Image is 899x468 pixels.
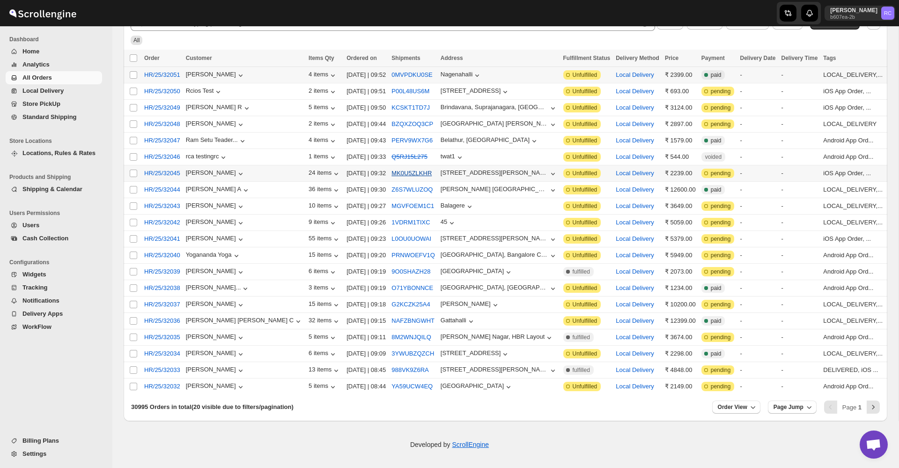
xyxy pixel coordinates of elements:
div: Belathur, [GEOGRAPHIC_DATA] [441,136,530,143]
button: [PERSON_NAME] [186,366,245,375]
button: [PERSON_NAME] R [186,104,251,113]
button: Local Delivery [616,383,654,390]
button: HR/25/32044 [139,182,186,197]
span: Delivery Time [781,55,818,61]
div: [STREET_ADDRESS] [441,87,501,94]
span: Unfulfilled [573,71,597,79]
button: [PERSON_NAME] Nagar, HBR Layout [441,333,554,342]
span: HR/25/32046 [144,152,180,162]
button: Local Delivery [616,219,654,226]
button: Brindavana, Suprajanagara, [GEOGRAPHIC_DATA], [GEOGRAPHIC_DATA], [GEOGRAPHIC_DATA], [GEOGRAPHIC_D... [441,104,558,113]
button: [PERSON_NAME] [186,202,245,211]
div: [PERSON_NAME] [186,218,245,228]
div: 10 items [309,202,341,211]
button: Yogananda Yoga [186,251,241,260]
button: [STREET_ADDRESS][PERSON_NAME] [441,169,558,178]
button: NAFZBNGWHT [391,317,435,324]
button: HR/25/32048 [139,117,186,132]
button: HR/25/32035 [139,330,186,345]
div: 36 items [309,186,341,195]
button: twat1 [441,153,464,162]
button: 55 items [309,235,341,244]
div: - [740,136,775,145]
button: Local Delivery [616,334,654,341]
span: pending [711,104,731,111]
div: 5 items [309,104,338,113]
div: [DATE] | 09:44 [346,119,386,129]
button: Home [6,45,102,58]
span: HR/25/32043 [144,201,180,211]
button: Tracking [6,281,102,294]
span: Customer [186,55,212,61]
button: [PERSON_NAME] [186,71,245,80]
button: HR/25/32050 [139,84,186,99]
span: Order [144,55,160,61]
button: [STREET_ADDRESS] [441,349,510,359]
span: Ordered on [346,55,377,61]
button: Rcios Test [186,87,223,97]
button: BZQXZOQ3CP [391,120,433,127]
div: - [781,136,818,145]
button: HR/25/32034 [139,346,186,361]
span: pending [711,120,731,128]
div: 32 items [309,317,341,326]
div: Ram Setu Teader... [186,136,238,143]
button: 988VK9Z6RA [391,366,429,373]
button: [PERSON_NAME] [GEOGRAPHIC_DATA], [PERSON_NAME][GEOGRAPHIC_DATA], [GEOGRAPHIC_DATA] [441,186,558,195]
span: HR/25/32044 [144,185,180,194]
div: 15 items [309,300,341,310]
button: HR/25/32040 [139,248,186,263]
button: HR/25/32046 [139,149,186,164]
span: HR/25/32045 [144,169,180,178]
button: 1VDRM1TIXC [391,219,430,226]
div: [DATE] | 09:43 [346,136,386,145]
div: - [781,119,818,129]
button: Local Delivery [616,252,654,259]
button: Nagenahalli [441,71,482,80]
div: Nagenahalli [441,71,473,78]
button: 5 items [309,382,338,392]
span: HR/25/32048 [144,119,180,129]
button: 4 items [309,71,338,80]
button: HR/25/32037 [139,297,186,312]
span: Dashboard [9,36,106,43]
div: iOS App Order, ... [823,87,883,96]
button: Local Delivery [616,104,654,111]
span: HR/25/32049 [144,103,180,112]
button: rca testingrc [186,153,228,162]
button: HR/25/32047 [139,133,186,148]
button: [GEOGRAPHIC_DATA] [441,382,513,392]
button: WorkFlow [6,320,102,334]
div: 9 items [309,218,338,228]
button: 3 items [309,284,338,293]
span: Delivery Date [740,55,775,61]
div: LOCAL_DELIVERY,... [823,70,883,80]
button: Q5RJ15L275 [391,153,427,160]
span: paid [711,137,722,144]
span: Cash Collection [22,235,68,242]
text: RC [884,10,892,16]
button: HR/25/32049 [139,100,186,115]
div: [DATE] | 09:33 [346,152,386,162]
div: 4 items [309,136,338,146]
button: HR/25/32032 [139,379,186,394]
div: - [781,152,818,162]
div: [GEOGRAPHIC_DATA], [GEOGRAPHIC_DATA] [441,284,548,291]
div: - [781,87,818,96]
button: MK0U5ZLKHR [391,170,432,177]
div: ₹ 2399.00 [665,70,696,80]
button: 13 items [309,366,341,375]
span: Home [22,48,39,55]
div: [STREET_ADDRESS] [441,349,501,357]
button: [PERSON_NAME] [441,300,500,310]
button: [PERSON_NAME] [186,235,245,244]
button: Analytics [6,58,102,71]
span: Local Delivery [22,87,64,94]
button: HR/25/32033 [139,363,186,378]
div: [PERSON_NAME] [186,300,245,310]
